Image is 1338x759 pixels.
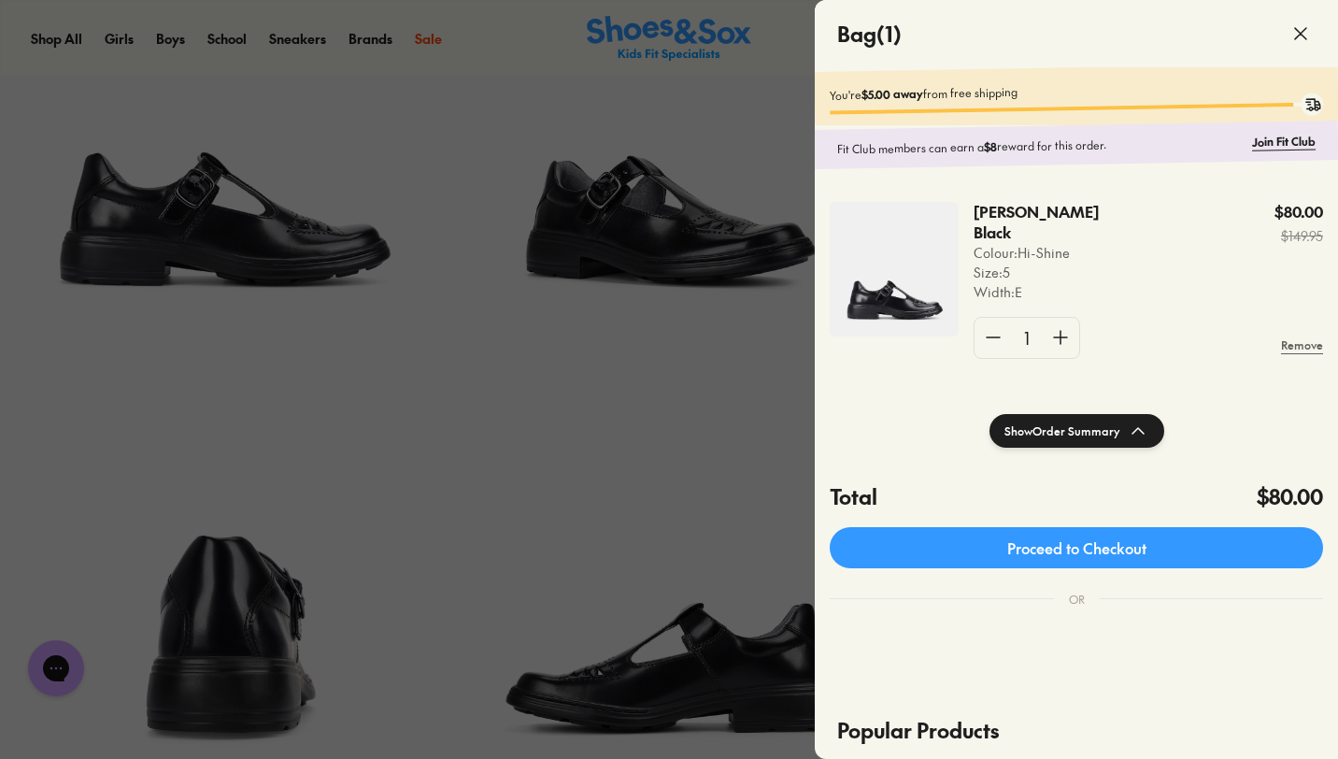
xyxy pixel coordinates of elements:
h4: Total [830,481,877,512]
button: Open gorgias live chat [9,7,65,63]
p: Width : E [974,282,1140,302]
b: $8 [984,138,997,153]
a: Join Fit Club [1252,133,1316,150]
iframe: PayPal-paypal [830,645,1323,695]
div: OR [1054,576,1100,623]
div: 1 [1012,318,1042,358]
p: Colour: Hi-Shine [974,243,1140,263]
p: Fit Club members can earn a reward for this order. [837,134,1245,158]
p: You're from free shipping [830,78,1323,103]
button: ShowOrder Summary [989,414,1164,448]
s: $149.95 [1274,226,1323,246]
p: Size : 5 [974,263,1140,282]
b: $5.00 away [861,86,923,102]
a: Proceed to Checkout [830,527,1323,568]
img: 4-124007.jpg [830,202,959,337]
p: [PERSON_NAME] Black [974,202,1106,243]
h4: $80.00 [1257,481,1323,512]
h4: Bag ( 1 ) [837,19,902,50]
p: $80.00 [1274,202,1323,222]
